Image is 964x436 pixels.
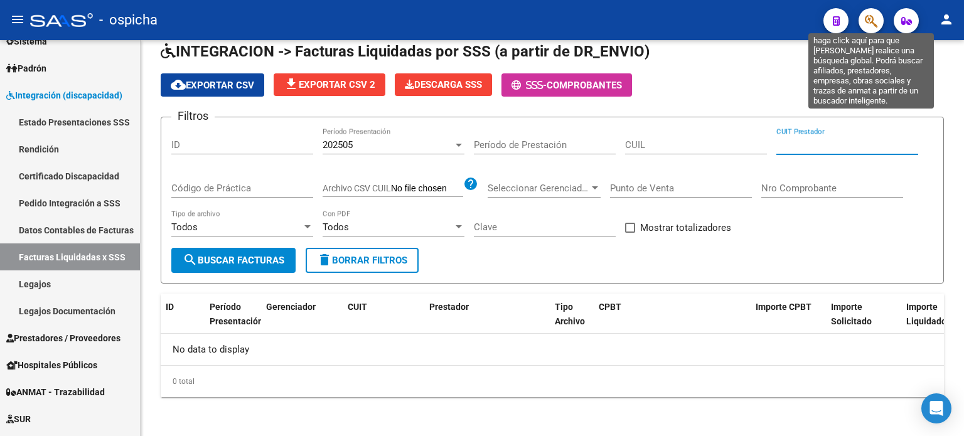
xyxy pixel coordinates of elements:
[161,366,944,397] div: 0 total
[317,252,332,267] mat-icon: delete
[6,35,47,48] span: Sistema
[183,252,198,267] mat-icon: search
[594,294,751,349] datatable-header-cell: CPBT
[161,73,264,97] button: Exportar CSV
[205,294,261,349] datatable-header-cell: Período Presentación
[317,255,407,266] span: Borrar Filtros
[261,294,343,349] datatable-header-cell: Gerenciador
[547,80,622,91] span: Comprobantes
[906,302,946,326] span: Importe Liquidado
[939,12,954,27] mat-icon: person
[323,183,391,193] span: Archivo CSV CUIL
[921,393,951,423] div: Open Intercom Messenger
[756,302,811,312] span: Importe CPBT
[171,80,254,91] span: Exportar CSV
[348,302,367,312] span: CUIT
[274,73,385,96] button: Exportar CSV 2
[166,302,174,312] span: ID
[306,248,419,273] button: Borrar Filtros
[599,302,621,312] span: CPBT
[550,294,594,349] datatable-header-cell: Tipo Archivo
[6,385,105,399] span: ANMAT - Trazabilidad
[161,334,944,365] div: No data to display
[511,80,547,91] span: -
[6,88,122,102] span: Integración (discapacidad)
[171,107,215,125] h3: Filtros
[6,61,46,75] span: Padrón
[210,302,263,326] span: Período Presentación
[463,176,478,191] mat-icon: help
[171,77,186,92] mat-icon: cloud_download
[6,412,31,426] span: SUR
[99,6,158,34] span: - ospicha
[555,302,585,326] span: Tipo Archivo
[266,302,316,312] span: Gerenciador
[171,248,296,273] button: Buscar Facturas
[501,73,632,97] button: -Comprobantes
[10,12,25,27] mat-icon: menu
[161,43,650,60] span: INTEGRACION -> Facturas Liquidadas por SSS (a partir de DR_ENVIO)
[751,294,826,349] datatable-header-cell: Importe CPBT
[424,294,550,349] datatable-header-cell: Prestador
[284,79,375,90] span: Exportar CSV 2
[6,358,97,372] span: Hospitales Públicos
[323,139,353,151] span: 202505
[183,255,284,266] span: Buscar Facturas
[831,302,872,326] span: Importe Solicitado
[640,220,731,235] span: Mostrar totalizadores
[161,294,205,349] datatable-header-cell: ID
[343,294,424,349] datatable-header-cell: CUIT
[284,77,299,92] mat-icon: file_download
[6,331,120,345] span: Prestadores / Proveedores
[171,221,198,233] span: Todos
[391,183,463,194] input: Archivo CSV CUIL
[395,73,492,96] button: Descarga SSS
[323,221,349,233] span: Todos
[488,183,589,194] span: Seleccionar Gerenciador
[405,79,482,90] span: Descarga SSS
[826,294,901,349] datatable-header-cell: Importe Solicitado
[429,302,469,312] span: Prestador
[395,73,492,97] app-download-masive: Descarga masiva de comprobantes (adjuntos)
